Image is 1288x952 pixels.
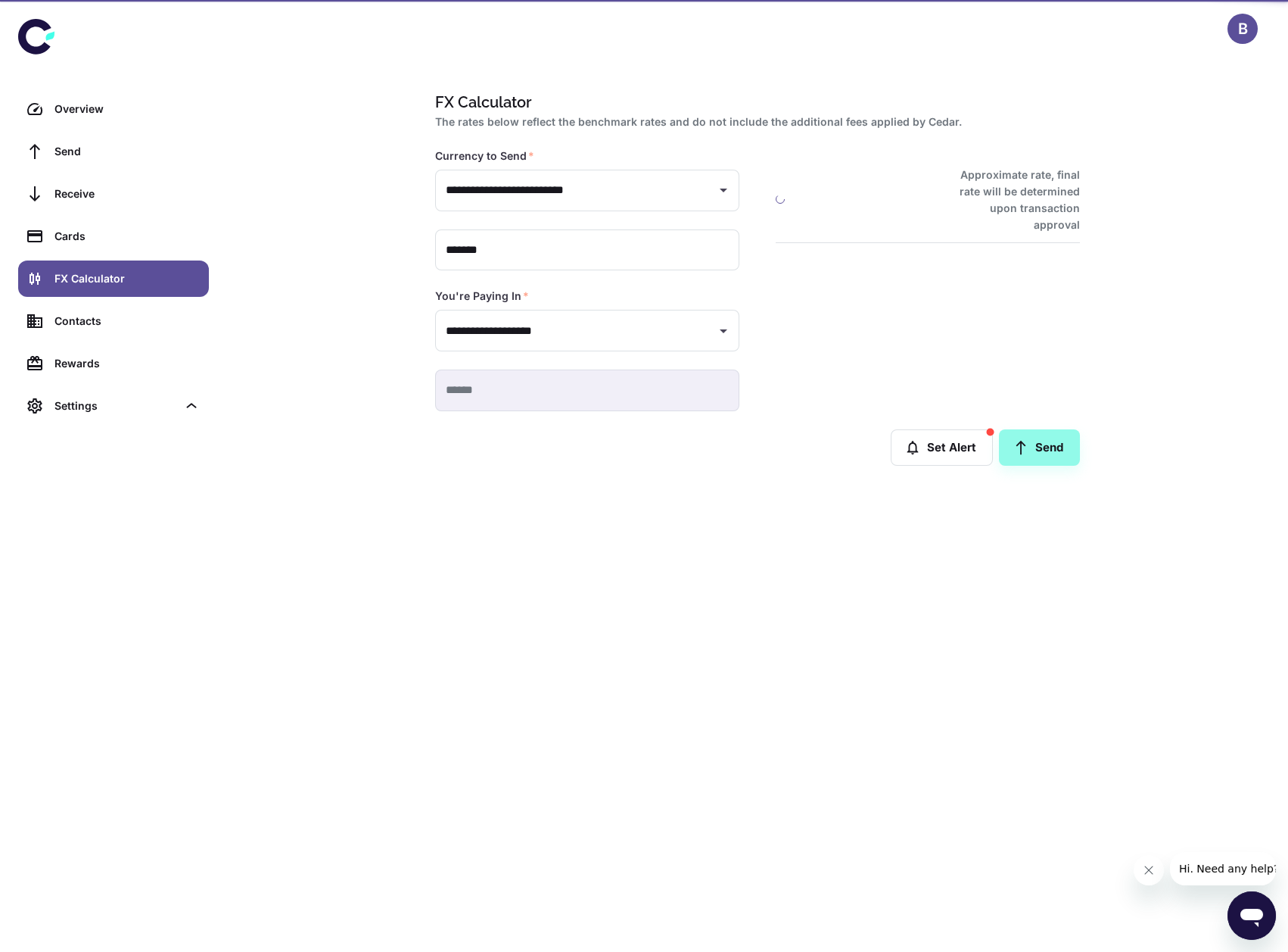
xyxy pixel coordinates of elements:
h1: FX Calculator [435,91,1074,114]
a: Contacts [18,303,209,339]
button: Open [713,320,734,342]
div: Receive [54,186,200,202]
a: Rewards [18,345,209,382]
div: FX Calculator [54,270,200,287]
div: Overview [54,101,200,117]
div: Settings [54,398,177,414]
a: FX Calculator [18,261,209,297]
div: Send [54,143,200,160]
button: Set Alert [891,429,993,466]
span: Hi. Need any help? [9,11,109,23]
a: Send [18,133,209,170]
iframe: Close message [1134,855,1164,885]
label: Currency to Send [435,148,534,164]
div: Rewards [54,355,200,372]
div: Cards [54,228,200,245]
div: Contacts [54,313,200,329]
iframe: Message from company [1170,852,1276,885]
a: Receive [18,176,209,212]
button: Open [713,179,734,201]
a: Overview [18,91,209,127]
a: Send [999,429,1080,466]
a: Cards [18,218,209,254]
button: B [1227,14,1258,44]
label: You're Paying In [435,289,529,304]
div: Settings [18,388,209,424]
h6: Approximate rate, final rate will be determined upon transaction approval [943,167,1080,233]
iframe: Button to launch messaging window [1227,891,1276,940]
